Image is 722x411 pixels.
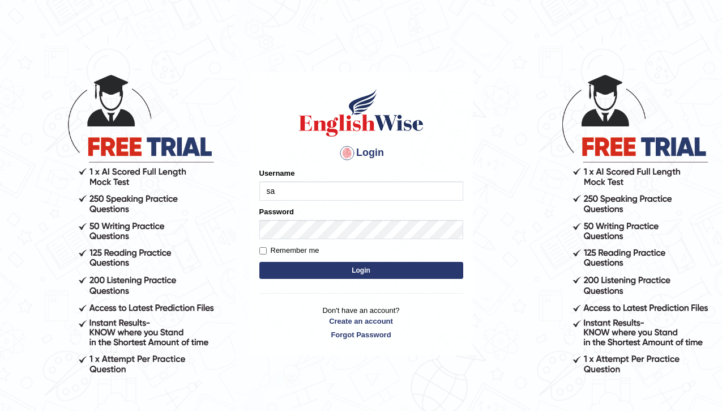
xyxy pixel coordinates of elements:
h4: Login [259,144,463,162]
img: Logo of English Wise sign in for intelligent practice with AI [297,87,426,138]
input: Remember me [259,247,267,255]
a: Forgot Password [259,329,463,340]
label: Password [259,206,294,217]
p: Don't have an account? [259,305,463,340]
label: Username [259,168,295,179]
label: Remember me [259,245,319,256]
button: Login [259,262,463,279]
a: Create an account [259,316,463,327]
